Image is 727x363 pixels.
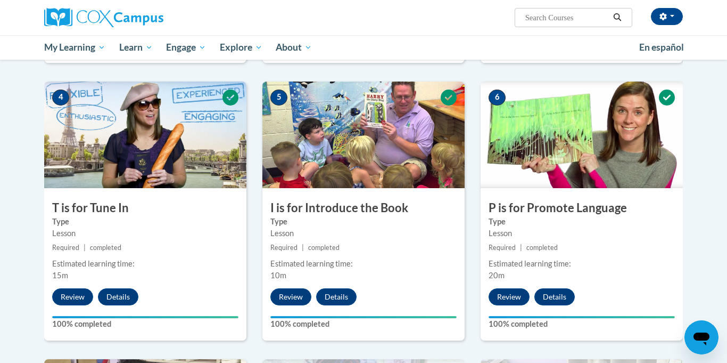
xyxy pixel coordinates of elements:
[302,244,304,252] span: |
[489,318,675,330] label: 100% completed
[270,318,457,330] label: 100% completed
[52,258,238,270] div: Estimated learning time:
[489,316,675,318] div: Your progress
[316,288,357,305] button: Details
[270,316,457,318] div: Your progress
[98,288,138,305] button: Details
[651,8,683,25] button: Account Settings
[159,35,213,60] a: Engage
[489,288,530,305] button: Review
[262,82,465,188] img: Course Image
[684,320,718,354] iframe: Button to launch messaging window
[262,200,465,216] h3: I is for Introduce the Book
[52,271,68,280] span: 15m
[44,8,246,27] a: Cox Campus
[112,35,160,60] a: Learn
[520,244,522,252] span: |
[524,11,609,24] input: Search Courses
[526,244,558,252] span: completed
[44,8,163,27] img: Cox Campus
[270,244,298,252] span: Required
[52,90,69,106] span: 4
[489,228,675,239] div: Lesson
[270,228,457,239] div: Lesson
[489,216,675,228] label: Type
[52,228,238,239] div: Lesson
[44,41,105,54] span: My Learning
[52,316,238,318] div: Your progress
[489,271,505,280] span: 20m
[119,41,153,54] span: Learn
[489,90,506,106] span: 6
[308,244,340,252] span: completed
[489,258,675,270] div: Estimated learning time:
[52,216,238,228] label: Type
[90,244,121,252] span: completed
[609,11,625,24] button: Search
[481,200,683,216] h3: P is for Promote Language
[213,35,269,60] a: Explore
[44,200,246,216] h3: T is for Tune In
[37,35,112,60] a: My Learning
[220,41,262,54] span: Explore
[534,288,575,305] button: Details
[270,258,457,270] div: Estimated learning time:
[166,41,206,54] span: Engage
[52,318,238,330] label: 100% completed
[52,288,93,305] button: Review
[270,288,311,305] button: Review
[276,41,312,54] span: About
[269,35,319,60] a: About
[270,90,287,106] span: 5
[270,271,286,280] span: 10m
[28,35,699,60] div: Main menu
[489,244,516,252] span: Required
[270,216,457,228] label: Type
[52,244,79,252] span: Required
[84,244,86,252] span: |
[632,36,691,59] a: En español
[44,82,246,188] img: Course Image
[481,82,683,188] img: Course Image
[639,42,684,53] span: En español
